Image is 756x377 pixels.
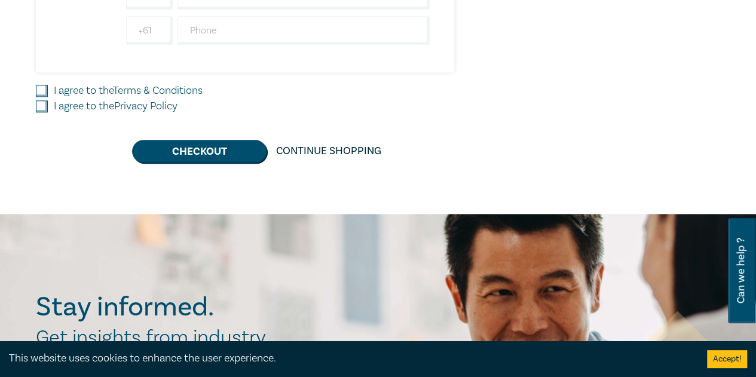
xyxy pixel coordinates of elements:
button: Accept cookies [707,350,747,368]
a: Continue Shopping [267,140,391,163]
span: Can we help ? [735,225,746,316]
input: Phone [177,16,430,45]
a: Terms & Conditions [113,84,203,97]
h2: Stay informed. [36,292,318,323]
input: +61 [126,16,173,45]
label: I agree to the [54,83,203,99]
button: Checkout [132,140,267,163]
label: I agree to the [54,99,177,114]
div: This website uses cookies to enhance the user experience. [9,351,689,366]
a: Privacy Policy [114,99,177,113]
